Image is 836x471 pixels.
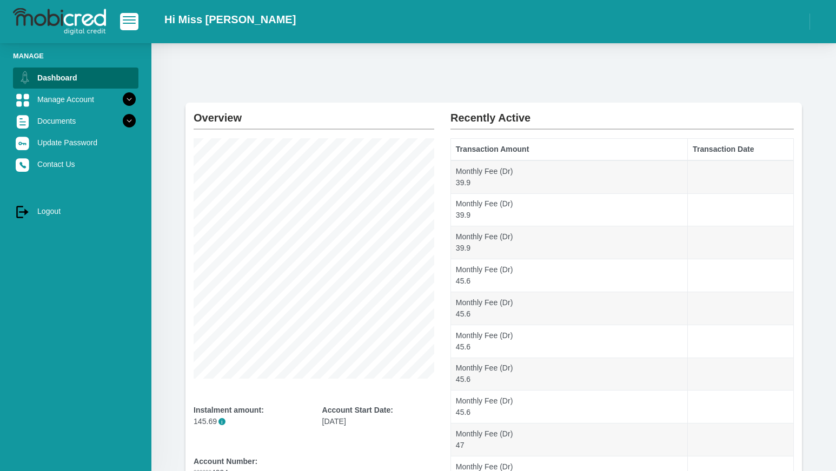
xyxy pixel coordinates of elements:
a: Contact Us [13,154,138,174]
li: Manage [13,51,138,61]
h2: Hi Miss [PERSON_NAME] [164,13,296,26]
th: Transaction Date [688,139,794,160]
h2: Overview [194,103,434,124]
a: Update Password [13,132,138,153]
img: logo-mobicred.svg [13,8,106,35]
a: Manage Account [13,89,138,110]
td: Monthly Fee (Dr) 39.9 [451,226,688,259]
a: Documents [13,111,138,131]
span: i [218,418,225,425]
td: Monthly Fee (Dr) 39.9 [451,160,688,193]
p: 145.69 [194,416,306,427]
td: Monthly Fee (Dr) 39.9 [451,193,688,226]
b: Account Number: [194,457,257,466]
b: Account Start Date: [322,406,393,414]
td: Monthly Fee (Dr) 45.6 [451,325,688,358]
div: [DATE] [322,405,435,427]
a: Dashboard [13,68,138,88]
td: Monthly Fee (Dr) 45.6 [451,259,688,292]
td: Monthly Fee (Dr) 47 [451,423,688,456]
th: Transaction Amount [451,139,688,160]
h2: Recently Active [450,103,794,124]
b: Instalment amount: [194,406,264,414]
td: Monthly Fee (Dr) 45.6 [451,391,688,423]
a: Logout [13,201,138,221]
td: Monthly Fee (Dr) 45.6 [451,358,688,391]
td: Monthly Fee (Dr) 45.6 [451,292,688,325]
